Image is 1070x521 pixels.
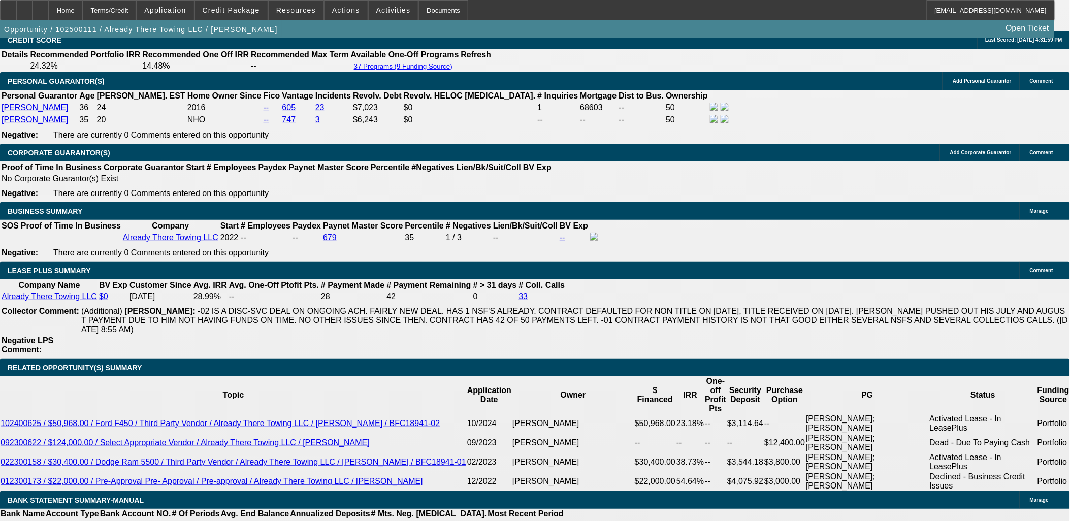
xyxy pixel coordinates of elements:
[2,292,97,301] a: Already There Towing LLC
[537,91,578,100] b: # Inquiries
[1030,150,1053,155] span: Comment
[580,102,618,113] td: 68603
[665,114,708,125] td: 50
[8,77,105,85] span: PERSONAL GUARANTOR(S)
[207,163,256,172] b: # Employees
[8,207,82,215] span: BUSINESS SUMMARY
[619,102,665,113] td: --
[229,291,319,302] td: --
[142,50,249,60] th: Recommended One Off IRR
[172,509,220,519] th: # Of Periods
[1,477,423,485] a: 012300173 / $22,000.00 / Pre-Approval Pre- Approval / Pre-approval / Already There Towing LLC / [...
[203,6,260,14] span: Credit Package
[353,91,402,100] b: Revolv. Debt
[19,281,80,289] b: Company Name
[289,509,370,519] th: Annualized Deposits
[1,174,556,184] td: No Corporate Guarantor(s) Exist
[721,103,729,111] img: linkedin-icon.png
[985,37,1062,43] span: Last Scored: [DATE] 4:31:59 PM
[8,149,110,157] span: CORPORATE GUARANTOR(S)
[1,50,28,60] th: Details
[676,414,704,433] td: 23.18%
[351,62,456,71] button: 37 Programs (9 Funding Source)
[764,414,805,433] td: --
[369,1,418,20] button: Activities
[1,162,102,173] th: Proof of Time In Business
[97,91,185,100] b: [PERSON_NAME]. EST
[350,50,460,60] th: Available One-Off Programs
[386,281,471,289] b: # Payment Remaining
[634,472,676,491] td: $22,000.00
[2,103,69,112] a: [PERSON_NAME]
[950,150,1012,155] span: Add Corporate Guarantor
[929,433,1037,452] td: Dead - Due To Paying Cash
[1030,497,1049,503] span: Manage
[512,414,634,433] td: [PERSON_NAME]
[99,292,108,301] a: $0
[2,115,69,124] a: [PERSON_NAME]
[2,131,38,139] b: Negative:
[1,419,440,428] a: 102400625 / $50,968.00 / Ford F450 / Third Party Vendor / Already There Towing LLC / [PERSON_NAME...
[929,414,1037,433] td: Activated Lease - In LeasePlus
[186,163,204,172] b: Start
[1,458,466,466] a: 022300158 / $30,400.00 / Dodge Ram 5500 / Third Party Vendor / Already There Towing LLC / [PERSON...
[289,163,369,172] b: Paynet Master Score
[264,91,280,100] b: Fico
[467,452,512,472] td: 02/2023
[764,472,805,491] td: $3,000.00
[292,232,321,243] td: --
[129,281,191,289] b: Customer Since
[704,452,727,472] td: --
[580,114,618,125] td: --
[727,433,764,452] td: --
[953,78,1012,84] span: Add Personal Guarantor
[704,414,727,433] td: --
[1037,452,1070,472] td: Portfolio
[665,102,708,113] td: 50
[461,50,492,60] th: Refresh
[376,6,411,14] span: Activities
[473,291,517,302] td: 0
[523,163,552,172] b: BV Exp
[666,91,708,100] b: Ownership
[929,376,1037,414] th: Status
[152,221,189,230] b: Company
[634,414,676,433] td: $50,968.00
[258,163,287,172] b: Paydex
[1030,268,1053,273] span: Comment
[142,61,249,71] td: 14.48%
[805,376,929,414] th: PG
[264,115,269,124] a: --
[676,376,704,414] th: IRR
[634,452,676,472] td: $30,400.00
[79,91,94,100] b: Age
[371,509,488,519] th: # Mts. Neg. [MEDICAL_DATA].
[276,6,316,14] span: Resources
[187,91,262,100] b: Home Owner Since
[403,114,536,125] td: $0
[446,233,491,242] div: 1 / 3
[512,452,634,472] td: [PERSON_NAME]
[352,102,402,113] td: $7,023
[580,91,617,100] b: Mortgage
[321,281,384,289] b: # Payment Made
[144,6,186,14] span: Application
[29,50,141,60] th: Recommended Portfolio IRR
[195,1,268,20] button: Credit Package
[1002,20,1053,37] a: Open Ticket
[676,452,704,472] td: 38.73%
[404,91,536,100] b: Revolv. HELOC [MEDICAL_DATA].
[269,1,323,20] button: Resources
[187,114,262,125] td: NHO
[241,233,246,242] span: --
[53,248,269,257] span: There are currently 0 Comments entered on this opportunity
[1030,208,1049,214] span: Manage
[805,472,929,491] td: [PERSON_NAME]; [PERSON_NAME]
[315,103,325,112] a: 23
[805,414,929,433] td: [PERSON_NAME]; [PERSON_NAME]
[519,292,528,301] a: 33
[710,115,718,123] img: facebook-icon.png
[634,433,676,452] td: --
[727,472,764,491] td: $4,075.92
[332,6,360,14] span: Actions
